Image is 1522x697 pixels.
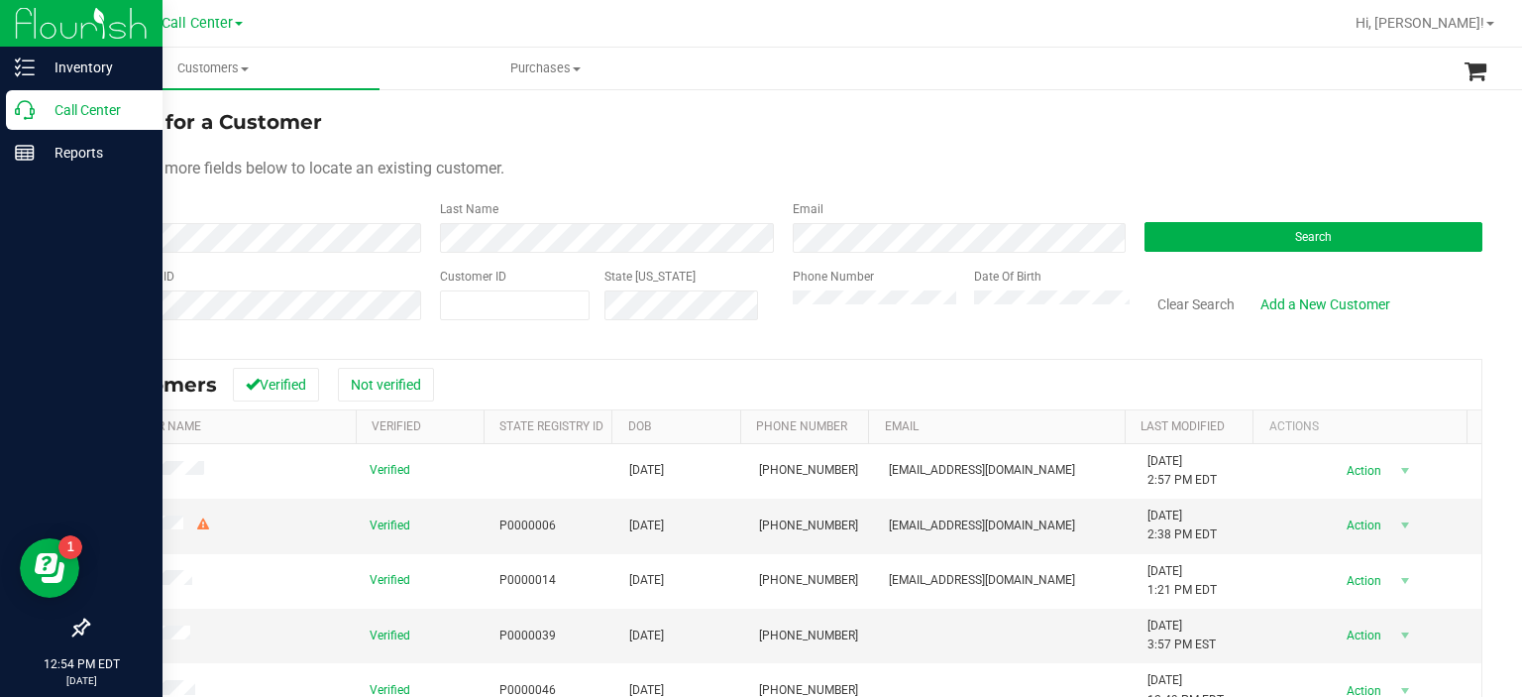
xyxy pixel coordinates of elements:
span: Purchases [380,59,710,77]
span: [EMAIL_ADDRESS][DOMAIN_NAME] [889,517,1075,535]
span: Hi, [PERSON_NAME]! [1356,15,1484,31]
a: Email [885,419,919,433]
span: [DATE] 2:38 PM EDT [1147,507,1217,544]
span: [PHONE_NUMBER] [759,461,858,480]
span: Search for a Customer [87,110,322,134]
span: select [1393,457,1418,485]
span: Search [1295,230,1332,244]
span: Action [1329,512,1393,539]
inline-svg: Reports [15,143,35,163]
label: Phone Number [793,268,874,286]
label: Email [793,200,823,218]
label: State [US_STATE] [604,268,696,286]
span: Verified [370,461,410,480]
iframe: Resource center unread badge [58,535,82,559]
iframe: Resource center [20,538,79,598]
a: Phone Number [756,419,847,433]
inline-svg: Call Center [15,100,35,120]
a: Purchases [380,48,711,89]
span: [PHONE_NUMBER] [759,517,858,535]
p: 12:54 PM EDT [9,655,154,673]
span: Verified [370,571,410,590]
span: [EMAIL_ADDRESS][DOMAIN_NAME] [889,571,1075,590]
span: [DATE] 1:21 PM EDT [1147,562,1217,600]
p: Reports [35,141,154,165]
span: [DATE] [629,627,664,645]
span: [PHONE_NUMBER] [759,571,858,590]
p: Call Center [35,98,154,122]
span: Call Center [162,15,233,32]
a: Verified [372,419,421,433]
span: select [1393,567,1418,595]
span: P0000014 [499,571,556,590]
span: select [1393,512,1418,539]
span: Verified [370,517,410,535]
span: P0000039 [499,627,556,645]
inline-svg: Inventory [15,58,35,77]
button: Not verified [338,368,434,402]
span: [DATE] [629,461,664,480]
span: [PHONE_NUMBER] [759,627,858,645]
a: Add a New Customer [1248,288,1403,321]
a: DOB [628,419,651,433]
span: select [1393,622,1418,649]
span: [EMAIL_ADDRESS][DOMAIN_NAME] [889,461,1075,480]
a: Customers [48,48,380,89]
span: [DATE] [629,571,664,590]
label: Customer ID [440,268,506,286]
div: Actions [1269,419,1460,433]
span: [DATE] 2:57 PM EDT [1147,452,1217,490]
p: [DATE] [9,673,154,688]
button: Clear Search [1144,288,1248,321]
span: Use one or more fields below to locate an existing customer. [87,159,504,177]
span: Verified [370,627,410,645]
span: Action [1329,567,1393,595]
span: Customers [48,59,380,77]
a: State Registry Id [499,419,603,433]
span: [DATE] [629,517,664,535]
p: Inventory [35,56,154,79]
button: Verified [233,368,319,402]
div: Warning - Level 2 [194,516,212,534]
span: Action [1329,622,1393,649]
a: Last Modified [1141,419,1225,433]
button: Search [1144,222,1482,252]
label: Date Of Birth [974,268,1041,286]
span: Action [1329,457,1393,485]
label: Last Name [440,200,498,218]
span: P0000006 [499,517,556,535]
span: [DATE] 3:57 PM EST [1147,617,1216,654]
